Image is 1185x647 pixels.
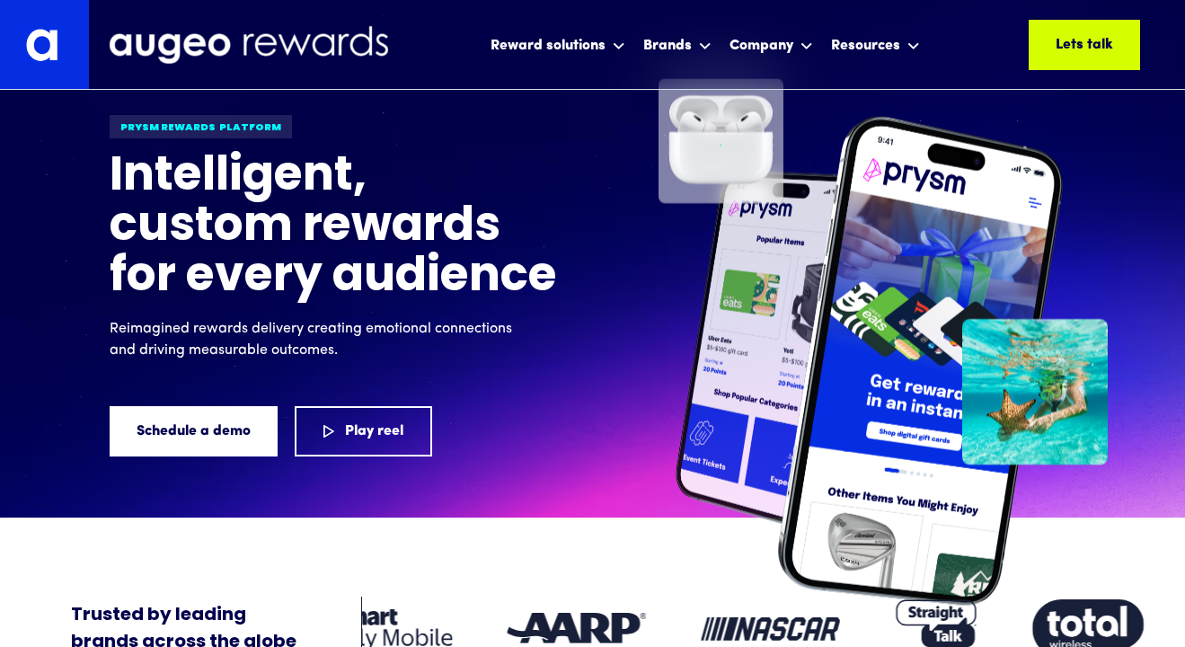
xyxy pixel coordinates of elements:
[827,21,924,68] div: Resources
[110,406,278,456] a: Schedule a demo
[486,21,630,68] div: Reward solutions
[643,35,692,57] div: Brands
[725,21,818,68] div: Company
[110,115,292,138] div: Prysm Rewards platform
[1029,20,1140,70] a: Lets talk
[491,35,606,57] div: Reward solutions
[639,21,716,68] div: Brands
[295,406,432,456] a: Play reel
[110,153,559,304] h1: Intelligent, custom rewards for every audience
[831,35,900,57] div: Resources
[730,35,793,57] div: Company
[110,318,523,361] p: Reimagined rewards delivery creating emotional connections and driving measurable outcomes.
